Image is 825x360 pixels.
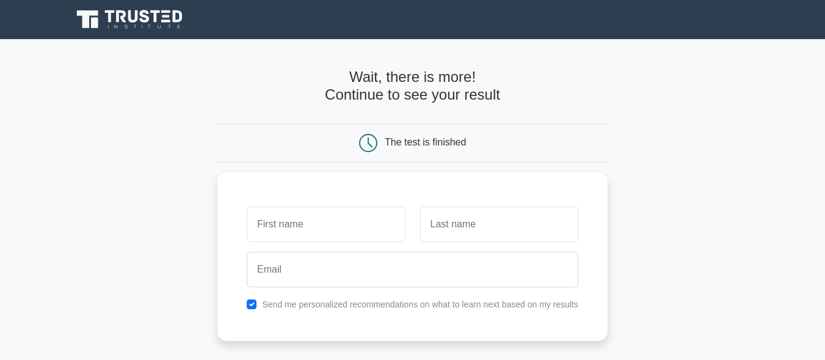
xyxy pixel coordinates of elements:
[217,68,608,104] h4: Wait, there is more! Continue to see your result
[247,207,405,242] input: First name
[262,299,578,309] label: Send me personalized recommendations on what to learn next based on my results
[385,137,466,147] div: The test is finished
[420,207,578,242] input: Last name
[247,252,578,287] input: Email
